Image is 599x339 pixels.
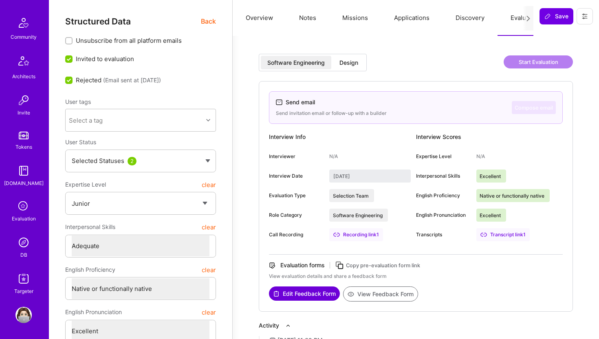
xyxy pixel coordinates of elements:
[76,36,182,45] span: Unsubscribe from all platform emails
[339,59,358,67] div: Design
[269,192,323,199] div: Evaluation Type
[18,108,30,117] div: Invite
[329,228,383,241] a: Recording link1
[12,214,36,223] div: Evaluation
[15,271,32,287] img: Skill Targeter
[65,262,115,277] span: English Proficiency
[335,261,344,270] i: icon Copy
[544,12,568,20] span: Save
[269,211,323,219] div: Role Category
[280,261,325,269] div: Evaluation forms
[20,251,27,259] div: DB
[65,220,115,234] span: Interpersonal Skills
[343,286,418,302] button: View Feedback Form
[202,305,216,319] button: clear
[276,110,387,117] div: Send invitation email or follow-up with a builder
[416,192,470,199] div: English Proficiency
[65,16,131,26] span: Structured Data
[202,262,216,277] button: clear
[476,228,530,241] div: Transcript link 1
[540,8,573,24] button: Save
[269,172,323,180] div: Interview Date
[4,179,44,187] div: [DOMAIN_NAME]
[259,321,279,330] div: Activity
[14,13,33,33] img: Community
[416,153,470,160] div: Expertise Level
[15,92,32,108] img: Invite
[476,228,530,241] a: Transcript link1
[269,286,340,302] a: Edit Feedback Form
[76,55,134,63] span: Invited to evaluation
[13,307,34,323] a: User Avatar
[11,33,37,41] div: Community
[65,139,96,145] span: User Status
[205,159,210,163] img: caret
[504,55,573,68] button: Start Evaluation
[416,231,470,238] div: Transcripts
[206,118,210,122] i: icon Chevron
[72,157,124,165] span: Selected Statuses
[69,116,103,124] div: Select a tag
[269,231,323,238] div: Call Recording
[525,15,531,22] i: icon Next
[269,153,323,160] div: Interviewer
[76,73,161,88] span: Rejected
[202,177,216,192] button: clear
[14,287,33,295] div: Targeter
[14,53,33,72] img: Architects
[476,153,485,160] div: N/A
[202,220,216,234] button: clear
[65,98,91,106] label: User tags
[15,307,32,323] img: User Avatar
[16,199,31,214] i: icon SelectionTeam
[101,77,161,84] span: (Email sent at [DATE])
[329,228,383,241] div: Recording link 1
[65,177,106,192] span: Expertise Level
[269,273,563,280] div: View evaluation details and share a feedback form
[346,261,420,270] div: Copy pre-evaluation form link
[269,130,416,143] div: Interview Info
[12,72,35,81] div: Architects
[15,234,32,251] img: Admin Search
[19,132,29,139] img: tokens
[15,143,32,151] div: Tokens
[286,98,315,106] div: Send email
[416,172,470,180] div: Interpersonal Skills
[416,211,470,219] div: English Pronunciation
[512,101,556,114] button: Compose email
[15,163,32,179] img: guide book
[329,153,338,160] div: N/A
[128,157,137,165] div: 2
[416,130,563,143] div: Interview Scores
[267,59,325,67] div: Software Engineering
[269,286,340,301] button: Edit Feedback Form
[65,305,122,319] span: English Pronunciation
[201,16,216,26] span: Back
